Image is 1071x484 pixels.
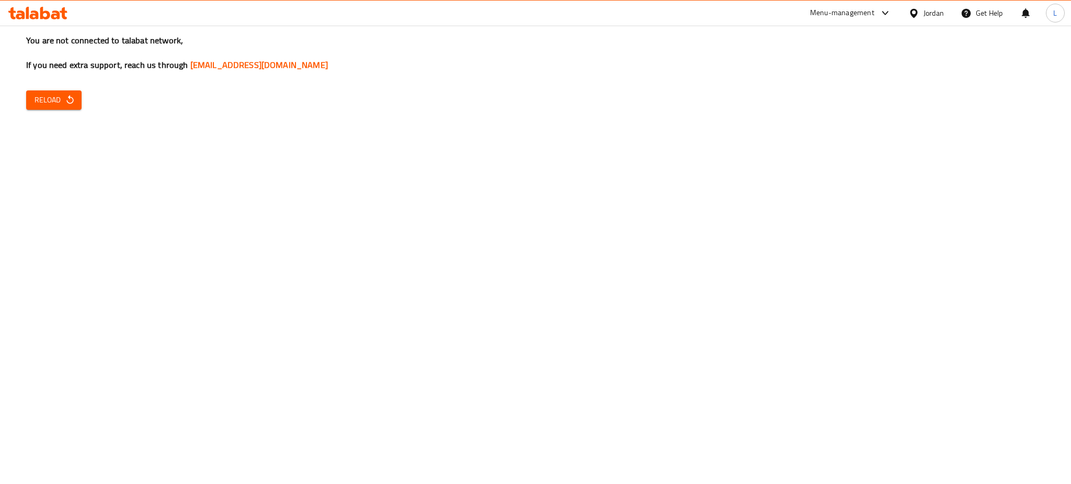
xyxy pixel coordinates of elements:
a: [EMAIL_ADDRESS][DOMAIN_NAME] [190,57,328,73]
span: Reload [35,94,73,107]
span: L [1053,7,1057,19]
div: Menu-management [810,7,874,19]
button: Reload [26,90,82,110]
h3: You are not connected to talabat network, If you need extra support, reach us through [26,34,1045,71]
div: Jordan [924,7,944,19]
